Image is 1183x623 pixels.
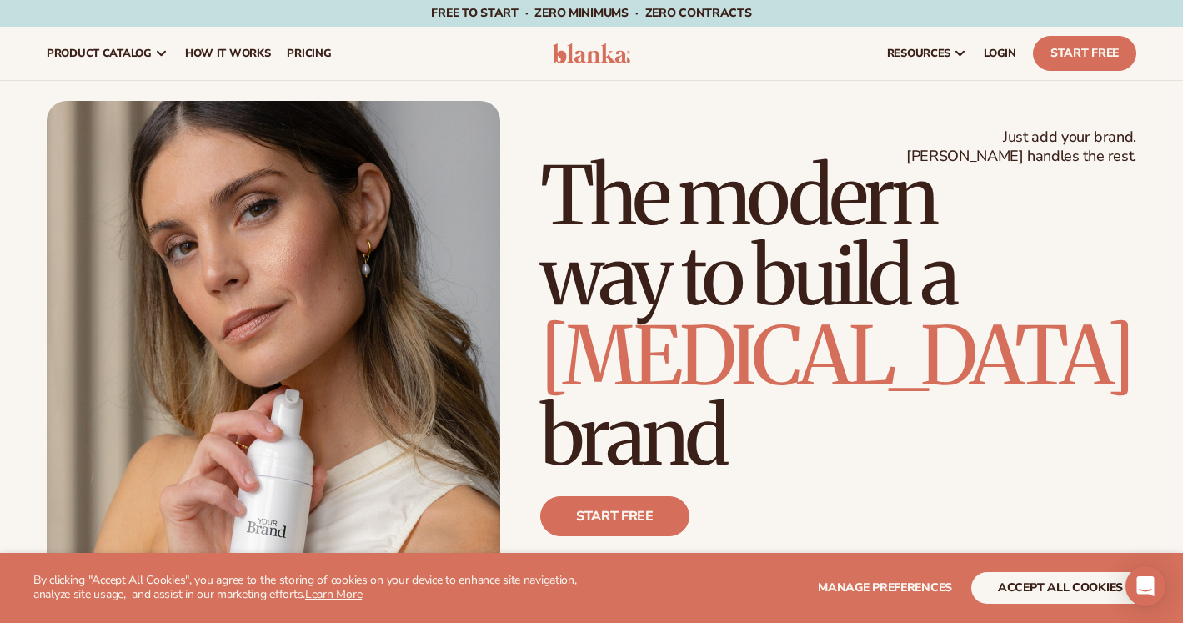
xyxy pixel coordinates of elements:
[33,574,610,602] p: By clicking "Accept All Cookies", you agree to the storing of cookies on your device to enhance s...
[540,496,689,536] a: Start free
[906,128,1136,167] span: Just add your brand. [PERSON_NAME] handles the rest.
[47,47,152,60] span: product catalog
[305,586,362,602] a: Learn More
[540,156,1136,476] h1: The modern way to build a brand
[278,27,339,80] a: pricing
[984,47,1016,60] span: LOGIN
[177,27,279,80] a: How It Works
[975,27,1025,80] a: LOGIN
[553,43,631,63] img: logo
[38,27,177,80] a: product catalog
[887,47,950,60] span: resources
[1033,36,1136,71] a: Start Free
[818,572,952,604] button: Manage preferences
[818,580,952,595] span: Manage preferences
[879,27,975,80] a: resources
[431,5,751,21] span: Free to start · ZERO minimums · ZERO contracts
[185,47,271,60] span: How It Works
[287,47,331,60] span: pricing
[540,306,1131,406] span: [MEDICAL_DATA]
[1125,566,1165,606] div: Open Intercom Messenger
[971,572,1150,604] button: accept all cookies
